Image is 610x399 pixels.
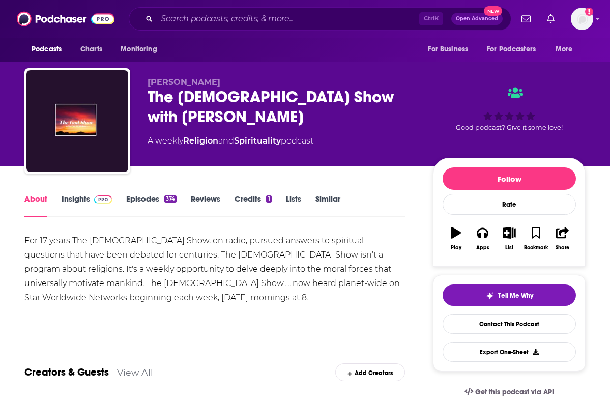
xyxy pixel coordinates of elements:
button: Export One-Sheet [443,342,576,362]
button: tell me why sparkleTell Me Why [443,284,576,306]
span: Podcasts [32,42,62,56]
span: [PERSON_NAME] [148,77,220,87]
button: open menu [113,40,170,59]
button: Show profile menu [571,8,593,30]
svg: Add a profile image [585,8,593,16]
span: Good podcast? Give it some love! [456,124,563,131]
div: Rate [443,194,576,215]
img: tell me why sparkle [486,292,494,300]
div: 374 [164,195,177,203]
button: Share [549,220,576,257]
div: 1 [266,195,271,203]
a: Lists [286,194,301,217]
a: Show notifications dropdown [517,10,535,27]
span: For Podcasters [487,42,536,56]
div: Share [556,245,569,251]
a: Charts [74,40,108,59]
span: Monitoring [121,42,157,56]
a: About [24,194,47,217]
div: List [505,245,513,251]
a: View All [117,367,153,378]
span: Tell Me Why [498,292,533,300]
span: For Business [428,42,468,56]
button: open menu [24,40,75,59]
button: Open AdvancedNew [451,13,503,25]
button: open menu [548,40,586,59]
input: Search podcasts, credits, & more... [157,11,419,27]
a: Contact This Podcast [443,314,576,334]
span: Get this podcast via API [475,388,554,396]
button: Play [443,220,469,257]
span: Logged in as jfalkner [571,8,593,30]
a: Reviews [191,194,220,217]
div: Add Creators [335,363,405,381]
div: Bookmark [524,245,548,251]
div: Play [451,245,461,251]
img: The God Show with Pat McMahon [26,70,128,172]
a: Episodes374 [126,194,177,217]
button: List [496,220,522,257]
div: Good podcast? Give it some love! [433,77,586,140]
span: Ctrl K [419,12,443,25]
a: Similar [315,194,340,217]
img: Podchaser - Follow, Share and Rate Podcasts [17,9,114,28]
div: Search podcasts, credits, & more... [129,7,511,31]
span: and [218,136,234,146]
span: More [556,42,573,56]
div: A weekly podcast [148,135,313,147]
a: Spirituality [234,136,281,146]
a: InsightsPodchaser Pro [62,194,112,217]
button: open menu [480,40,550,59]
div: For 17 years The [DEMOGRAPHIC_DATA] Show, on radio, pursued answers to spiritual questions that h... [24,234,405,305]
span: Open Advanced [456,16,498,21]
img: User Profile [571,8,593,30]
button: Bookmark [522,220,549,257]
a: Show notifications dropdown [543,10,559,27]
span: New [484,6,502,16]
button: Apps [469,220,496,257]
a: Religion [183,136,218,146]
img: Podchaser Pro [94,195,112,204]
button: open menu [421,40,481,59]
div: Apps [476,245,489,251]
span: Charts [80,42,102,56]
button: Follow [443,167,576,190]
a: Creators & Guests [24,366,109,379]
a: Credits1 [235,194,271,217]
